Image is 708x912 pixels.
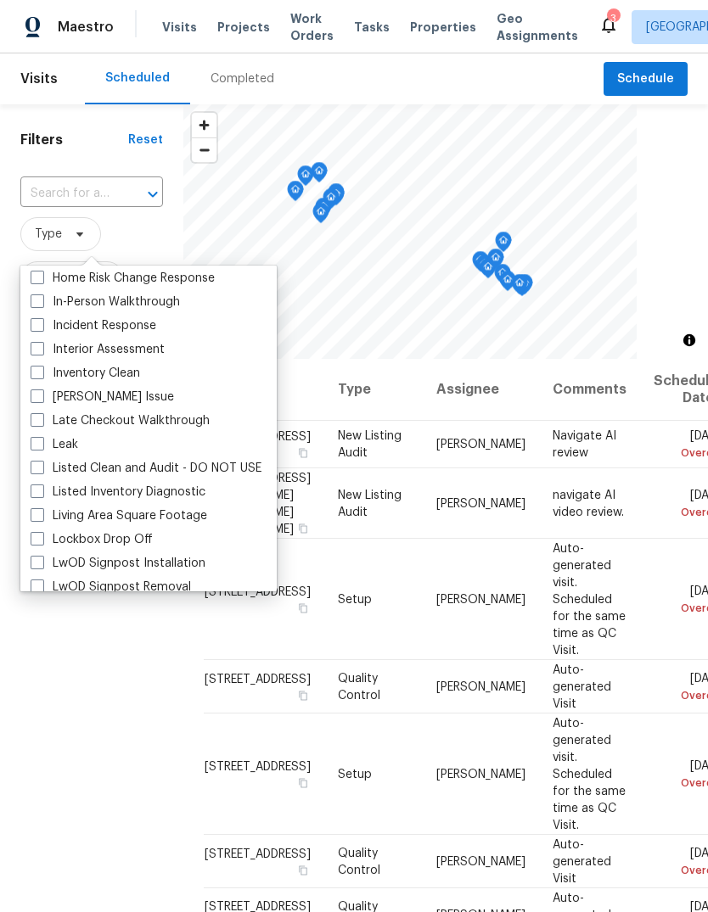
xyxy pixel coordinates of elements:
[436,768,525,780] span: [PERSON_NAME]
[312,203,329,229] div: Map marker
[553,430,616,459] span: Navigate AI review
[499,271,516,297] div: Map marker
[436,593,525,605] span: [PERSON_NAME]
[31,555,205,572] label: LwOD Signpost Installation
[35,226,62,243] span: Type
[287,181,304,207] div: Map marker
[604,62,688,97] button: Schedule
[423,359,539,421] th: Assignee
[105,70,170,87] div: Scheduled
[31,294,180,311] label: In-Person Walkthrough
[31,484,205,501] label: Listed Inventory Diagnostic
[31,317,156,334] label: Incident Response
[553,663,611,709] span: Auto-generated Visit
[338,430,402,459] span: New Listing Audit
[436,497,525,509] span: [PERSON_NAME]
[487,249,504,275] div: Map marker
[20,181,115,207] input: Search for an address...
[338,768,372,780] span: Setup
[328,183,345,210] div: Map marker
[141,182,165,206] button: Open
[338,847,380,876] span: Quality Control
[20,131,128,148] h1: Filters
[679,330,700,350] button: Toggle attribution
[31,436,78,453] label: Leak
[192,113,216,137] button: Zoom in
[480,258,497,284] div: Map marker
[183,104,637,359] canvas: Map
[31,412,210,429] label: Late Checkout Walkthrough
[497,10,578,44] span: Geo Assignments
[295,520,311,535] button: Copy Address
[315,198,332,224] div: Map marker
[31,341,165,358] label: Interior Assessment
[211,70,274,87] div: Completed
[205,848,311,859] span: [STREET_ADDRESS]
[436,680,525,692] span: [PERSON_NAME]
[553,489,624,518] span: navigate AI video review.
[553,717,626,831] span: Auto-generated visit. Scheduled for the same time as QC Visit.
[684,331,694,350] span: Toggle attribution
[338,672,380,701] span: Quality Control
[553,542,626,656] span: Auto-generated visit. Scheduled for the same time as QC Visit.
[436,855,525,867] span: [PERSON_NAME]
[295,600,311,615] button: Copy Address
[20,60,58,98] span: Visits
[295,862,311,877] button: Copy Address
[295,445,311,461] button: Copy Address
[31,389,174,406] label: [PERSON_NAME] Issue
[323,188,340,215] div: Map marker
[217,19,270,36] span: Projects
[31,460,261,477] label: Listed Clean and Audit - DO NOT USE
[192,138,216,162] span: Zoom out
[31,579,191,596] label: LwOD Signpost Removal
[58,19,114,36] span: Maestro
[31,365,140,382] label: Inventory Clean
[472,251,489,277] div: Map marker
[495,232,512,258] div: Map marker
[295,775,311,790] button: Copy Address
[338,593,372,605] span: Setup
[328,185,345,211] div: Map marker
[338,489,402,518] span: New Listing Audit
[205,673,311,685] span: [STREET_ADDRESS]
[31,507,207,524] label: Living Area Square Footage
[290,10,334,44] span: Work Orders
[539,359,640,421] th: Comments
[205,585,311,597] span: [STREET_ADDRESS]
[205,760,311,772] span: [STREET_ADDRESS]
[553,838,611,884] span: Auto-generated Visit
[354,21,390,33] span: Tasks
[617,69,674,90] span: Schedule
[31,531,153,548] label: Lockbox Drop Off
[192,137,216,162] button: Zoom out
[31,270,215,287] label: Home Risk Change Response
[311,162,328,188] div: Map marker
[476,255,493,281] div: Map marker
[436,439,525,450] span: [PERSON_NAME]
[162,19,197,36] span: Visits
[297,165,314,192] div: Map marker
[128,131,163,148] div: Reset
[410,19,476,36] span: Properties
[607,10,619,27] div: 3
[295,687,311,702] button: Copy Address
[511,274,528,300] div: Map marker
[324,359,423,421] th: Type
